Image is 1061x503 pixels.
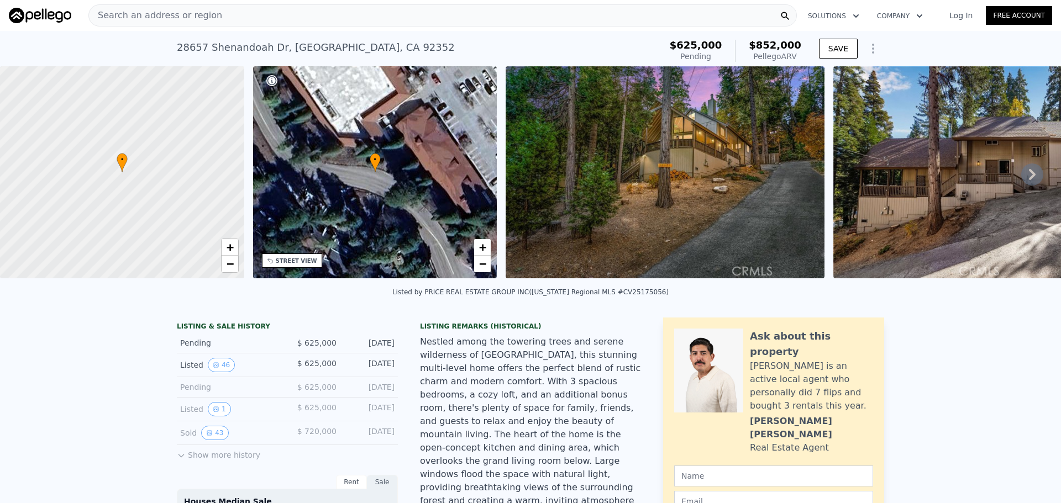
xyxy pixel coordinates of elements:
span: − [226,257,233,271]
div: Pellego ARV [749,51,801,62]
div: [DATE] [345,337,395,348]
a: Zoom out [474,256,491,272]
div: [DATE] [345,426,395,440]
span: $ 625,000 [297,338,337,347]
a: Zoom in [474,239,491,256]
button: View historical data [208,402,231,416]
div: Sold [180,426,279,440]
a: Zoom out [222,256,238,272]
a: Zoom in [222,239,238,256]
span: + [226,240,233,254]
div: [DATE] [345,358,395,372]
div: [PERSON_NAME] [PERSON_NAME] [750,415,873,441]
button: Solutions [799,6,868,26]
div: Ask about this property [750,329,873,359]
input: Name [674,465,873,486]
a: Log In [936,10,986,21]
span: • [117,155,128,165]
span: $ 720,000 [297,427,337,436]
div: Rent [336,475,367,489]
button: View historical data [201,426,228,440]
span: $625,000 [670,39,722,51]
button: View historical data [208,358,235,372]
button: Company [868,6,932,26]
span: − [479,257,486,271]
div: Sale [367,475,398,489]
a: Free Account [986,6,1052,25]
div: • [117,153,128,172]
div: Pending [670,51,722,62]
div: [DATE] [345,382,395,393]
div: • [370,153,381,172]
div: STREET VIEW [276,257,317,265]
div: LISTING & SALE HISTORY [177,322,398,333]
button: Show Options [862,38,884,60]
button: Show more history [177,445,260,460]
div: Listed [180,358,279,372]
span: $852,000 [749,39,801,51]
span: $ 625,000 [297,403,337,412]
div: 28657 Shenandoah Dr , [GEOGRAPHIC_DATA] , CA 92352 [177,40,455,55]
div: Pending [180,382,279,393]
img: Pellego [9,8,71,23]
span: + [479,240,486,254]
span: $ 625,000 [297,383,337,391]
img: Sale: 167355485 Parcel: 14606967 [506,66,824,278]
div: Listing Remarks (Historical) [420,322,641,331]
div: Real Estate Agent [750,441,829,454]
div: [PERSON_NAME] is an active local agent who personally did 7 flips and bought 3 rentals this year. [750,359,873,412]
span: $ 625,000 [297,359,337,368]
div: Pending [180,337,279,348]
div: Listed [180,402,279,416]
span: Search an address or region [89,9,222,22]
div: Listed by PRICE REAL ESTATE GROUP INC ([US_STATE] Regional MLS #CV25175056) [392,288,669,296]
div: [DATE] [345,402,395,416]
span: • [370,155,381,165]
button: SAVE [819,39,858,59]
